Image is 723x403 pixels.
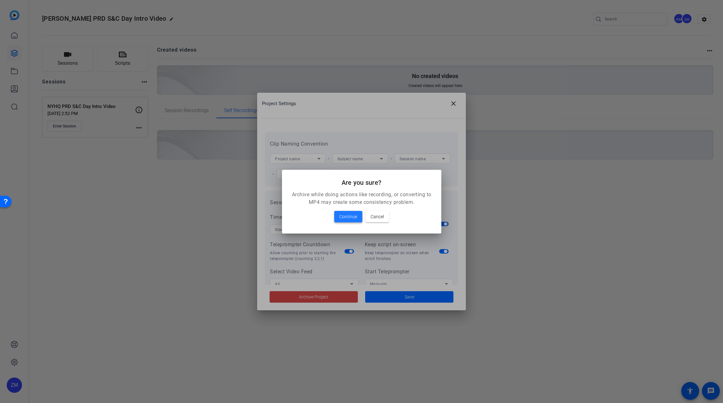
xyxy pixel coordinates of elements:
[290,177,434,188] h2: Are you sure?
[290,191,434,206] p: Archive while doing actions like recording, or converting to MP4 may create some consistency prob...
[339,213,357,220] span: Continue
[334,211,362,222] button: Continue
[365,211,389,222] button: Cancel
[371,213,384,220] span: Cancel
